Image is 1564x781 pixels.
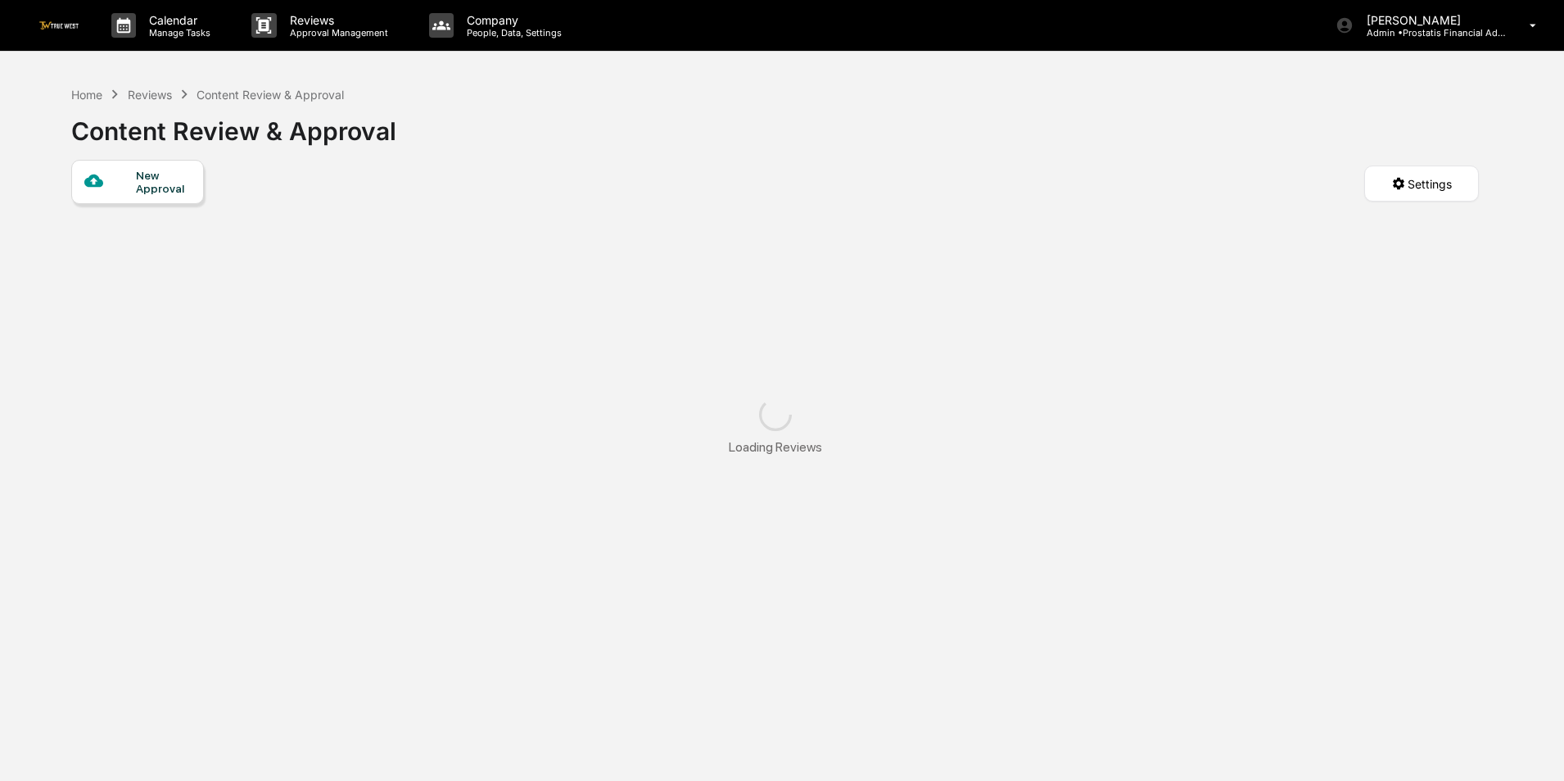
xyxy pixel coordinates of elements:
button: Settings [1364,166,1479,202]
p: Reviews [277,13,396,27]
div: Home [71,88,102,102]
p: Approval Management [277,27,396,39]
p: [PERSON_NAME] [1354,13,1506,27]
div: Reviews [128,88,172,102]
div: Content Review & Approval [197,88,344,102]
p: Manage Tasks [136,27,219,39]
p: Admin • Prostatis Financial Advisors [1354,27,1506,39]
p: People, Data, Settings [454,27,570,39]
p: Company [454,13,570,27]
div: Content Review & Approval [71,103,396,146]
p: Calendar [136,13,219,27]
div: New Approval [136,169,191,195]
div: Loading Reviews [729,439,822,455]
img: logo [39,21,79,29]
